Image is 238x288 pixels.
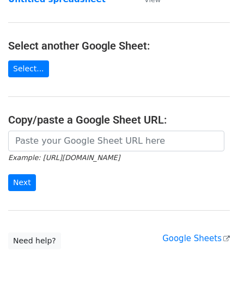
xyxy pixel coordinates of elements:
a: Need help? [8,232,61,249]
small: Example: [URL][DOMAIN_NAME] [8,154,120,162]
input: Next [8,174,36,191]
input: Paste your Google Sheet URL here [8,131,224,151]
a: Google Sheets [162,234,230,243]
iframe: Chat Widget [184,236,238,288]
h4: Copy/paste a Google Sheet URL: [8,113,230,126]
h4: Select another Google Sheet: [8,39,230,52]
a: Select... [8,60,49,77]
